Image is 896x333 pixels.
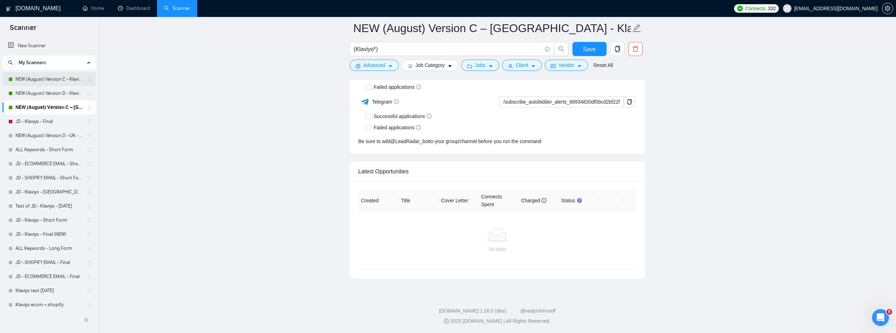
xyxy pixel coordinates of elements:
span: My Scanners [19,56,46,70]
iframe: Intercom live chat [872,309,889,326]
span: 8 [886,309,892,315]
div: Be sure to add to your group/channel before you run the command [358,137,637,145]
span: holder [87,260,92,265]
th: Title [398,190,438,211]
span: holder [87,147,92,153]
span: holder [87,105,92,110]
a: @vadymhimself [520,308,556,314]
a: ALL Keywords - Long Form [15,241,82,255]
span: info-circle [541,198,546,203]
div: No data [364,245,631,253]
span: info-circle [416,125,421,130]
a: dashboardDashboard [118,5,150,11]
img: ww3wtPAAAAAElFTkSuQmCC [361,97,369,106]
span: Jobs [475,61,485,69]
span: caret-down [488,63,493,69]
span: holder [87,302,92,308]
span: edit [632,24,641,33]
a: searchScanner [164,5,190,11]
a: Test of JD - Klaviyo - [DATE] [15,199,82,213]
button: search [5,57,16,68]
span: user [785,6,790,11]
span: holder [87,189,92,195]
div: Latest Opportunities [358,161,637,181]
span: user [508,63,513,69]
span: holder [87,274,92,279]
button: settingAdvancedcaret-down [350,60,399,71]
button: setting [882,3,893,14]
th: Status [558,190,599,211]
th: Cover Letter [438,190,478,211]
span: 332 [768,5,776,12]
a: JD - ECOMMERCE EMAIL - Short Form [15,157,82,171]
span: copy [611,46,624,52]
a: NEW (August) Version D - UK - Klaviyo [15,129,82,143]
a: JD - Klaviyo - Short Form [15,213,82,227]
span: Connects: [745,5,766,12]
a: ALL Keywords - Short Form [15,143,82,157]
span: info-circle [394,99,399,104]
span: Charged [521,198,546,203]
span: search [5,60,16,65]
span: holder [87,76,92,82]
span: holder [87,288,92,294]
span: holder [87,119,92,124]
a: JD - SHOPIFY EMAIL - Final [15,255,82,270]
span: holder [87,246,92,251]
span: holder [87,217,92,223]
span: holder [87,133,92,138]
a: @LeadRadar_bot [390,137,430,145]
span: Job Category [415,61,445,69]
span: delete [629,46,642,52]
a: Reset All [594,61,613,69]
span: search [554,46,568,52]
a: NEW (August) Version C – [GEOGRAPHIC_DATA] - Klaviyo [15,100,82,115]
button: userClientcaret-down [502,60,542,71]
div: 2025 [DOMAIN_NAME] | All Rights Reserved. [104,317,890,325]
span: caret-down [577,63,582,69]
li: New Scanner [2,39,96,53]
span: Telegram [372,99,399,105]
th: Connects Spent [478,190,518,211]
span: setting [356,63,361,69]
a: JD - Klaviyo - Final (NEW) [15,227,82,241]
div: Tooltip anchor [576,197,583,204]
button: delete [628,42,643,56]
button: barsJob Categorycaret-down [402,60,458,71]
span: bars [408,63,413,69]
a: NEW (August) Version C - Klaviyo [15,72,82,86]
button: idcardVendorcaret-down [545,60,588,71]
span: info-circle [427,114,432,119]
span: copy [624,99,635,105]
a: setting [882,6,893,11]
a: New Scanner [8,39,90,53]
span: Client [516,61,528,69]
img: logo [6,3,11,14]
span: Failed applications [371,124,424,131]
button: Save [572,42,607,56]
span: Scanner [4,23,42,37]
input: Scanner name... [353,19,631,37]
a: JD - ECOMMERCE EMAIL - Final [15,270,82,284]
img: upwork-logo.png [737,6,743,11]
button: copy [610,42,625,56]
span: double-left [84,316,91,323]
span: folder [467,63,472,69]
span: caret-down [531,63,536,69]
button: copy [624,96,635,107]
span: Failed applications [371,83,424,91]
span: Save [583,45,596,54]
input: Search Freelance Jobs... [354,45,542,54]
a: homeHome [83,5,104,11]
a: Klaviyo ecom + shopify [15,298,82,312]
span: Advanced [363,61,385,69]
span: holder [87,161,92,167]
span: info-circle [416,85,421,90]
span: holder [87,203,92,209]
a: NEW (August) Version D - Klaviyo [15,86,82,100]
th: Created [358,190,399,211]
a: Klaviyo test [DATE] [15,284,82,298]
a: JD - Klaviyo - [GEOGRAPHIC_DATA] - only [15,185,82,199]
span: caret-down [388,63,393,69]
